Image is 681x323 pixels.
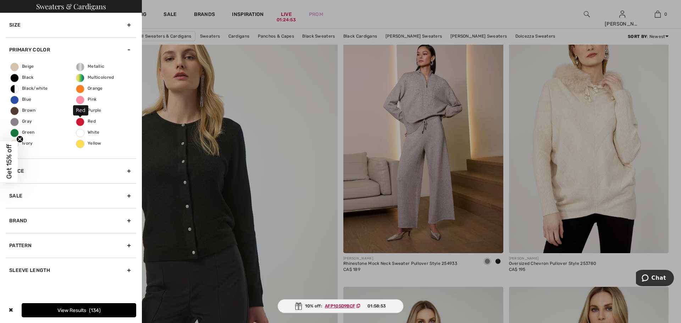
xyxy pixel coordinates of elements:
[5,144,13,179] span: Get 15% off
[11,108,36,113] span: Brown
[367,303,386,309] span: 01:58:53
[6,303,16,317] div: ✖
[11,86,48,91] span: Black/white
[76,64,104,69] span: Metallic
[76,86,103,91] span: Orange
[76,75,114,80] span: Multicolored
[6,233,136,258] div: Pattern
[6,258,136,283] div: Sleeve length
[76,119,96,124] span: Red
[76,108,101,113] span: Purple
[11,64,34,69] span: Beige
[22,303,136,317] button: View Results134
[6,158,136,183] div: Price
[76,141,101,146] span: Yellow
[6,183,136,208] div: Sale
[11,119,32,124] span: Gray
[76,97,96,102] span: Pink
[6,37,136,62] div: Primary Color
[11,97,31,102] span: Blue
[6,208,136,233] div: Brand
[11,75,34,80] span: Black
[295,302,302,310] img: Gift.svg
[89,307,101,313] span: 134
[11,130,35,135] span: Green
[636,270,674,288] iframe: Opens a widget where you can chat to one of our agents
[16,135,23,143] button: Close teaser
[11,141,33,146] span: Ivory
[6,13,136,37] div: Size
[73,105,88,115] div: Red
[325,303,355,308] ins: AFP105D9BCF
[278,299,404,313] div: 10% off:
[76,130,100,135] span: White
